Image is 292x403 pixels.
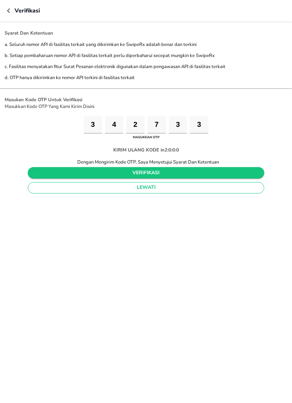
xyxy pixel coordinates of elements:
p: Verifikasi [15,6,40,15]
input: Please enter OTP character 4 [147,116,166,134]
div: Dengan Mengirim Kode OTP, Saya Menyetujui Syarat Dan Ketentuan [73,159,219,165]
div: KIRIM ULANG KODE in2:0:0:0 [108,141,185,159]
input: Please enter OTP character 1 [84,116,102,134]
input: Please enter OTP character 2 [105,116,124,134]
div: MASUKKAN OTP [131,134,161,141]
input: Please enter OTP character 3 [126,116,145,134]
input: Please enter OTP character 5 [169,116,187,134]
span: lewati [34,183,258,192]
span: verifikasi [33,169,259,177]
button: lewati [28,182,264,193]
input: Please enter OTP character 6 [190,116,208,134]
button: verifikasi [28,167,264,179]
